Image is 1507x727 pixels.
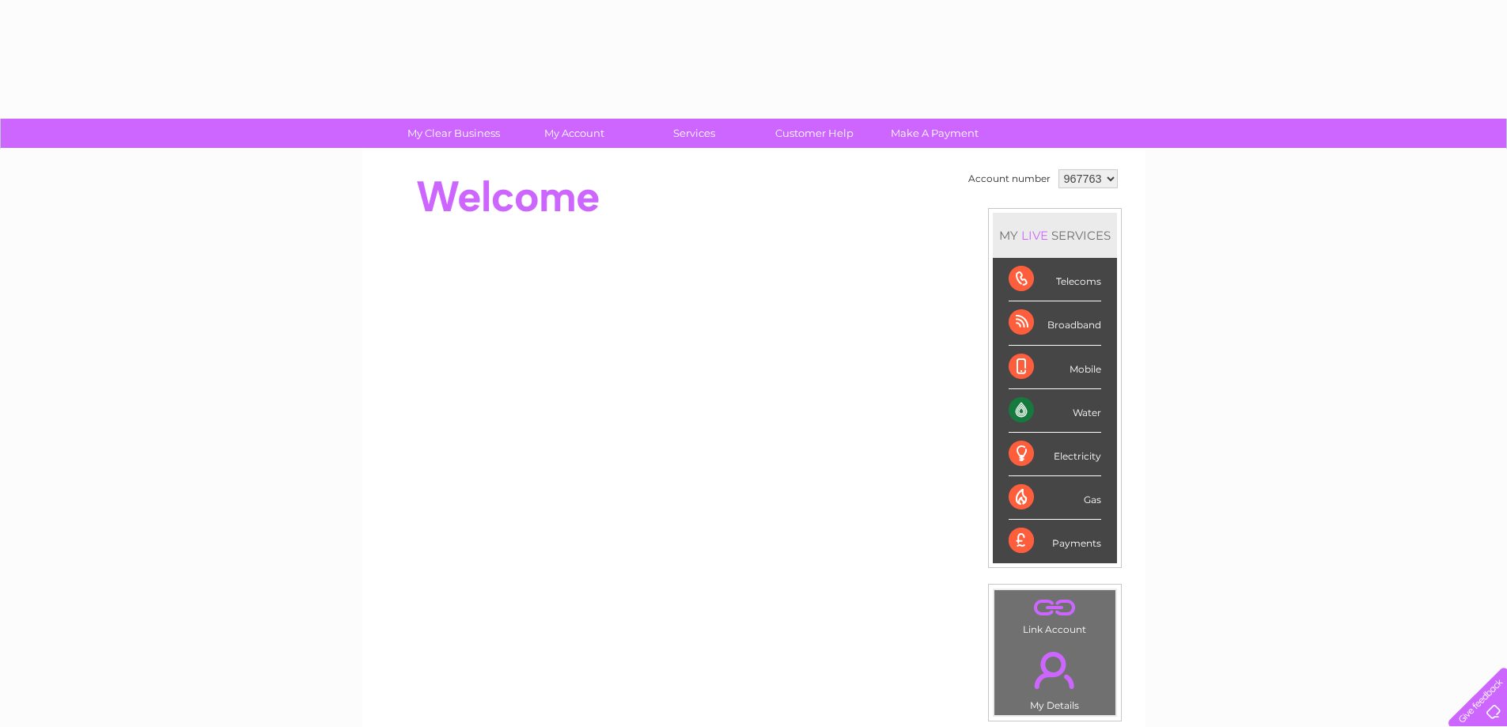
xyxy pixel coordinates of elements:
[998,642,1111,698] a: .
[994,638,1116,716] td: My Details
[998,594,1111,622] a: .
[749,119,880,148] a: Customer Help
[1009,476,1101,520] div: Gas
[1009,301,1101,345] div: Broadband
[869,119,1000,148] a: Make A Payment
[1009,520,1101,562] div: Payments
[1009,433,1101,476] div: Electricity
[994,589,1116,639] td: Link Account
[509,119,639,148] a: My Account
[1009,389,1101,433] div: Water
[1009,258,1101,301] div: Telecoms
[964,165,1055,192] td: Account number
[629,119,759,148] a: Services
[1018,228,1051,243] div: LIVE
[1009,346,1101,389] div: Mobile
[993,213,1117,258] div: MY SERVICES
[388,119,519,148] a: My Clear Business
